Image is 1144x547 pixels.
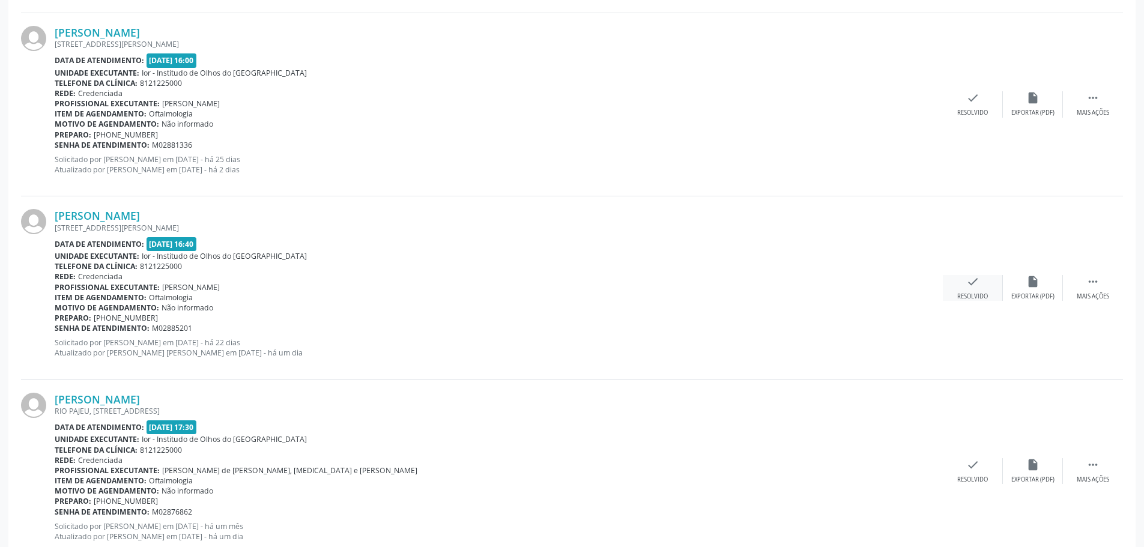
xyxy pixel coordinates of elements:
[55,434,139,444] b: Unidade executante:
[162,303,213,313] span: Não informado
[55,393,140,406] a: [PERSON_NAME]
[55,303,159,313] b: Motivo de agendamento:
[21,209,46,234] img: img
[55,109,147,119] b: Item de agendamento:
[55,88,76,98] b: Rede:
[55,271,76,282] b: Rede:
[55,68,139,78] b: Unidade executante:
[966,458,979,471] i: check
[94,313,158,323] span: [PHONE_NUMBER]
[55,119,159,129] b: Motivo de agendamento:
[55,313,91,323] b: Preparo:
[55,476,147,486] b: Item de agendamento:
[21,26,46,51] img: img
[55,455,76,465] b: Rede:
[55,140,150,150] b: Senha de atendimento:
[149,109,193,119] span: Oftalmologia
[1086,91,1100,104] i: 
[78,455,123,465] span: Credenciada
[149,476,193,486] span: Oftalmologia
[1026,91,1040,104] i: insert_drive_file
[152,140,192,150] span: M02881336
[55,239,144,249] b: Data de atendimento:
[55,445,138,455] b: Telefone da clínica:
[142,68,307,78] span: Ior - Institudo de Olhos do [GEOGRAPHIC_DATA]
[55,55,144,65] b: Data de atendimento:
[1011,292,1055,301] div: Exportar (PDF)
[1026,275,1040,288] i: insert_drive_file
[957,476,988,484] div: Resolvido
[1077,292,1109,301] div: Mais ações
[94,496,158,506] span: [PHONE_NUMBER]
[55,337,943,358] p: Solicitado por [PERSON_NAME] em [DATE] - há 22 dias Atualizado por [PERSON_NAME] [PERSON_NAME] em...
[147,420,197,434] span: [DATE] 17:30
[55,406,943,416] div: RIO PAJEU, [STREET_ADDRESS]
[78,88,123,98] span: Credenciada
[55,78,138,88] b: Telefone da clínica:
[147,237,197,251] span: [DATE] 16:40
[55,521,943,542] p: Solicitado por [PERSON_NAME] em [DATE] - há um mês Atualizado por [PERSON_NAME] em [DATE] - há um...
[55,39,943,49] div: [STREET_ADDRESS][PERSON_NAME]
[1077,476,1109,484] div: Mais ações
[55,465,160,476] b: Profissional executante:
[55,251,139,261] b: Unidade executante:
[147,53,197,67] span: [DATE] 16:00
[162,465,417,476] span: [PERSON_NAME] de [PERSON_NAME], [MEDICAL_DATA] e [PERSON_NAME]
[1086,458,1100,471] i: 
[162,486,213,496] span: Não informado
[55,223,943,233] div: [STREET_ADDRESS][PERSON_NAME]
[55,98,160,109] b: Profissional executante:
[957,109,988,117] div: Resolvido
[152,323,192,333] span: M02885201
[55,486,159,496] b: Motivo de agendamento:
[55,282,160,292] b: Profissional executante:
[55,209,140,222] a: [PERSON_NAME]
[142,251,307,261] span: Ior - Institudo de Olhos do [GEOGRAPHIC_DATA]
[1026,458,1040,471] i: insert_drive_file
[55,261,138,271] b: Telefone da clínica:
[140,78,182,88] span: 8121225000
[55,130,91,140] b: Preparo:
[1011,109,1055,117] div: Exportar (PDF)
[957,292,988,301] div: Resolvido
[966,91,979,104] i: check
[94,130,158,140] span: [PHONE_NUMBER]
[162,282,220,292] span: [PERSON_NAME]
[140,445,182,455] span: 8121225000
[55,154,943,175] p: Solicitado por [PERSON_NAME] em [DATE] - há 25 dias Atualizado por [PERSON_NAME] em [DATE] - há 2...
[162,119,213,129] span: Não informado
[55,507,150,517] b: Senha de atendimento:
[55,292,147,303] b: Item de agendamento:
[142,434,307,444] span: Ior - Institudo de Olhos do [GEOGRAPHIC_DATA]
[162,98,220,109] span: [PERSON_NAME]
[55,26,140,39] a: [PERSON_NAME]
[152,507,192,517] span: M02876862
[55,422,144,432] b: Data de atendimento:
[55,323,150,333] b: Senha de atendimento:
[1077,109,1109,117] div: Mais ações
[78,271,123,282] span: Credenciada
[1011,476,1055,484] div: Exportar (PDF)
[21,393,46,418] img: img
[966,275,979,288] i: check
[1086,275,1100,288] i: 
[140,261,182,271] span: 8121225000
[55,496,91,506] b: Preparo:
[149,292,193,303] span: Oftalmologia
